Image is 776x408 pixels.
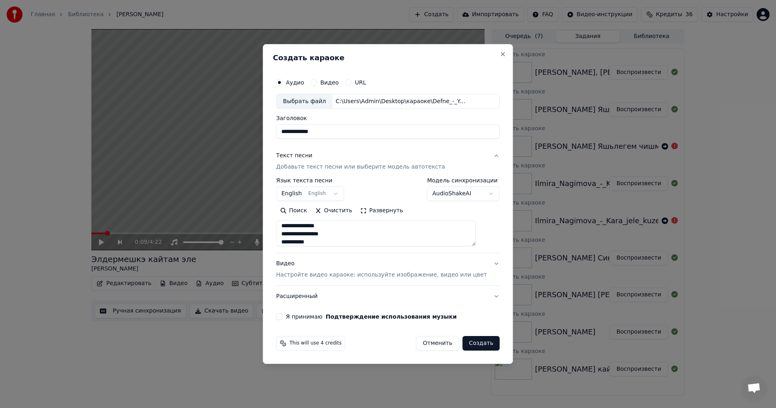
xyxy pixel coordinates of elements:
[273,54,503,61] h2: Создать караоке
[356,205,407,218] button: Развернуть
[311,205,356,218] button: Очистить
[276,205,311,218] button: Поиск
[286,314,457,319] label: Я принимаю
[332,97,470,106] div: C:\Users\Admin\Desktop\караоке\Defne_-_Yozek_79052664.mp3
[289,340,342,347] span: This will use 4 credits
[276,163,445,171] p: Добавьте текст песни или выберите модель автотекста
[276,152,312,160] div: Текст песни
[276,260,487,279] div: Видео
[462,336,500,351] button: Создать
[276,146,500,178] button: Текст песниДобавьте текст песни или выберите модель автотекста
[276,271,487,279] p: Настройте видео караоке: используйте изображение, видео или цвет
[276,116,500,121] label: Заголовок
[326,314,457,319] button: Я принимаю
[286,80,304,85] label: Аудио
[276,94,332,109] div: Выбрать файл
[416,336,459,351] button: Отменить
[276,254,500,286] button: ВидеоНастройте видео караоке: используйте изображение, видео или цвет
[427,178,500,184] label: Модель синхронизации
[355,80,366,85] label: URL
[276,286,500,307] button: Расширенный
[320,80,339,85] label: Видео
[276,178,500,253] div: Текст песниДобавьте текст песни или выберите модель автотекста
[276,178,344,184] label: Язык текста песни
